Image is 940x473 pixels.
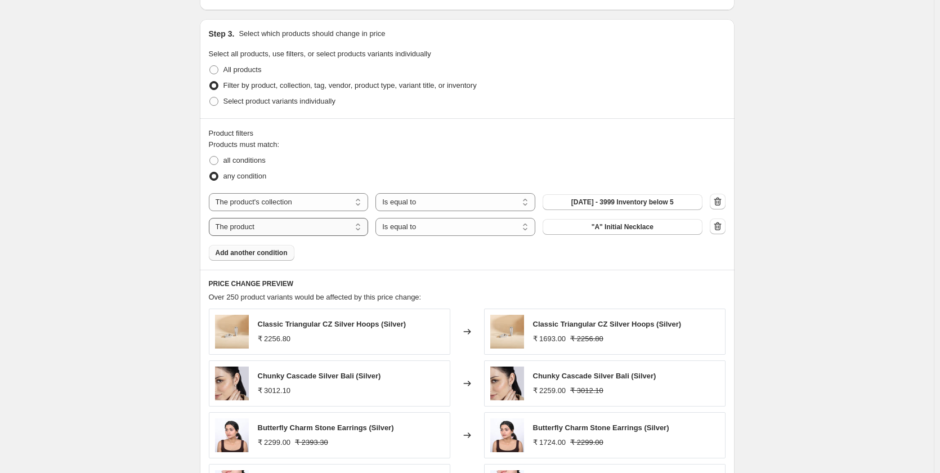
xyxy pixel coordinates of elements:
[570,334,603,343] span: ₹ 2256.80
[215,315,249,349] img: Untitled-6-min_80x.jpg
[209,140,280,149] span: Products must match:
[543,219,702,235] button: "A" Initial Necklace
[490,367,524,400] img: bhbl55-min_80x.jpg
[209,50,431,58] span: Select all products, use filters, or select products variants individually
[223,172,267,180] span: any condition
[223,97,335,105] span: Select product variants individually
[216,248,288,257] span: Add another condition
[258,386,291,395] span: ₹ 3012.10
[258,423,394,432] span: Butterfly Charm Stone Earrings (Silver)
[533,423,669,432] span: Butterfly Charm Stone Earrings (Silver)
[490,315,524,349] img: Untitled-6-min_80x.jpg
[533,334,566,343] span: ₹ 1693.00
[490,418,524,452] img: ER199_55_80x.webp
[533,320,682,328] span: Classic Triangular CZ Silver Hoops (Silver)
[258,372,381,380] span: Chunky Cascade Silver Bali (Silver)
[533,438,566,447] span: ₹ 1724.00
[223,156,266,164] span: all conditions
[209,293,422,301] span: Over 250 product variants would be affected by this price change:
[239,28,385,39] p: Select which products should change in price
[215,367,249,400] img: bhbl55-min_80x.jpg
[570,386,603,395] span: ₹ 3012.10
[571,198,674,207] span: [DATE] - 3999 Inventory below 5
[258,334,291,343] span: ₹ 2256.80
[209,28,235,39] h2: Step 3.
[215,418,249,452] img: ER199_55_80x.webp
[223,81,477,90] span: Filter by product, collection, tag, vendor, product type, variant title, or inventory
[258,438,291,447] span: ₹ 2299.00
[209,279,726,288] h6: PRICE CHANGE PREVIEW
[543,194,702,210] button: 2000 - 3999 Inventory below 5
[209,128,726,139] div: Product filters
[258,320,406,328] span: Classic Triangular CZ Silver Hoops (Silver)
[570,438,603,447] span: ₹ 2299.00
[209,245,294,261] button: Add another condition
[223,65,262,74] span: All products
[533,372,656,380] span: Chunky Cascade Silver Bali (Silver)
[533,386,566,395] span: ₹ 2259.00
[592,222,653,231] span: "A" Initial Necklace
[295,438,328,447] span: ₹ 2393.30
